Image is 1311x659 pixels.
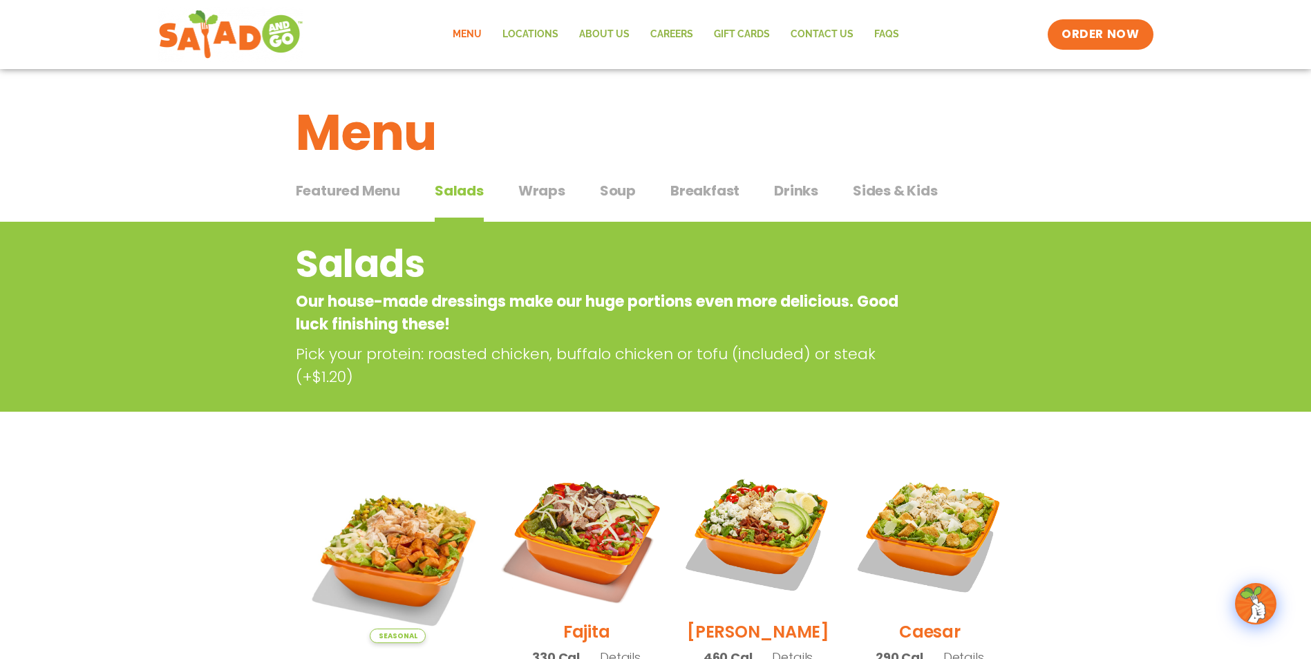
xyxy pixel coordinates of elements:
h2: Caesar [899,620,961,644]
img: Product photo for Fajita Salad [498,446,675,622]
img: new-SAG-logo-768×292 [158,7,304,62]
h1: Menu [296,95,1016,170]
a: GIFT CARDS [704,19,780,50]
p: Our house-made dressings make our huge portions even more delicious. Good luck finishing these! [296,290,905,336]
h2: Salads [296,236,905,292]
img: Product photo for Cobb Salad [683,459,833,609]
a: Locations [492,19,569,50]
img: Product photo for Caesar Salad [854,459,1005,609]
span: Featured Menu [296,180,400,201]
img: Product photo for Southwest Harvest Salad [306,459,491,643]
a: Contact Us [780,19,864,50]
h2: [PERSON_NAME] [687,620,829,644]
img: wpChatIcon [1236,584,1275,623]
span: Salads [435,180,484,201]
span: Wraps [518,180,565,201]
span: Soup [600,180,636,201]
h2: Fajita [563,620,610,644]
a: FAQs [864,19,909,50]
nav: Menu [442,19,909,50]
span: Seasonal [370,629,426,643]
span: Drinks [774,180,818,201]
p: Pick your protein: roasted chicken, buffalo chicken or tofu (included) or steak (+$1.20) [296,343,911,388]
a: ORDER NOW [1048,19,1153,50]
a: Careers [640,19,704,50]
a: About Us [569,19,640,50]
span: Breakfast [670,180,739,201]
span: ORDER NOW [1062,26,1139,43]
a: Menu [442,19,492,50]
div: Tabbed content [296,175,1016,222]
span: Sides & Kids [853,180,938,201]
